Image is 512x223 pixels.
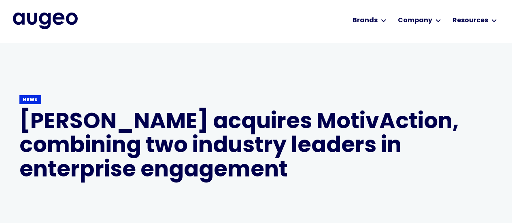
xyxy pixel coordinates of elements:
[23,97,38,103] div: News
[398,16,432,25] div: Company
[353,16,378,25] div: Brands
[13,13,78,29] a: home
[453,16,488,25] div: Resources
[13,13,78,29] img: Augeo's full logo in midnight blue.
[19,111,493,183] h1: [PERSON_NAME] acquires MotivAction, combining two industry leaders in enterprise engagement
